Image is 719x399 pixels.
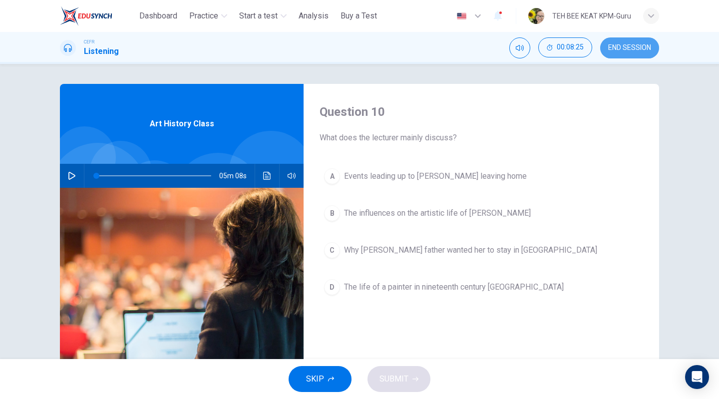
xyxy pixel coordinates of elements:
button: AEvents leading up to [PERSON_NAME] leaving home [320,164,643,189]
button: SKIP [289,366,352,392]
h1: Listening [84,45,119,57]
button: Click to see the audio transcription [259,164,275,188]
h4: Question 10 [320,104,643,120]
span: Art History Class [150,118,214,130]
div: B [324,205,340,221]
span: CEFR [84,38,94,45]
span: 00:08:25 [557,43,584,51]
span: Start a test [239,10,278,22]
button: 00:08:25 [538,37,592,57]
span: Buy a Test [341,10,377,22]
button: END SESSION [600,37,659,58]
div: TEH BEE KEAT KPM-Guru [552,10,631,22]
span: END SESSION [608,44,651,52]
span: SKIP [306,372,324,386]
button: Practice [185,7,231,25]
span: The influences on the artistic life of [PERSON_NAME] [344,207,531,219]
img: Profile picture [528,8,544,24]
img: ELTC logo [60,6,112,26]
img: en [455,12,468,20]
div: A [324,168,340,184]
button: Start a test [235,7,291,25]
button: CWhy [PERSON_NAME] father wanted her to stay in [GEOGRAPHIC_DATA] [320,238,643,263]
span: Analysis [299,10,329,22]
button: Dashboard [135,7,181,25]
span: 05m 08s [219,164,255,188]
div: Hide [538,37,592,58]
div: Open Intercom Messenger [685,365,709,389]
span: Practice [189,10,218,22]
span: The life of a painter in nineteenth century [GEOGRAPHIC_DATA] [344,281,564,293]
span: Events leading up to [PERSON_NAME] leaving home [344,170,527,182]
span: Why [PERSON_NAME] father wanted her to stay in [GEOGRAPHIC_DATA] [344,244,597,256]
div: D [324,279,340,295]
button: DThe life of a painter in nineteenth century [GEOGRAPHIC_DATA] [320,275,643,300]
button: Buy a Test [337,7,381,25]
button: BThe influences on the artistic life of [PERSON_NAME] [320,201,643,226]
span: What does the lecturer mainly discuss? [320,132,643,144]
div: Mute [509,37,530,58]
button: Analysis [295,7,333,25]
div: C [324,242,340,258]
span: Dashboard [139,10,177,22]
a: ELTC logo [60,6,135,26]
